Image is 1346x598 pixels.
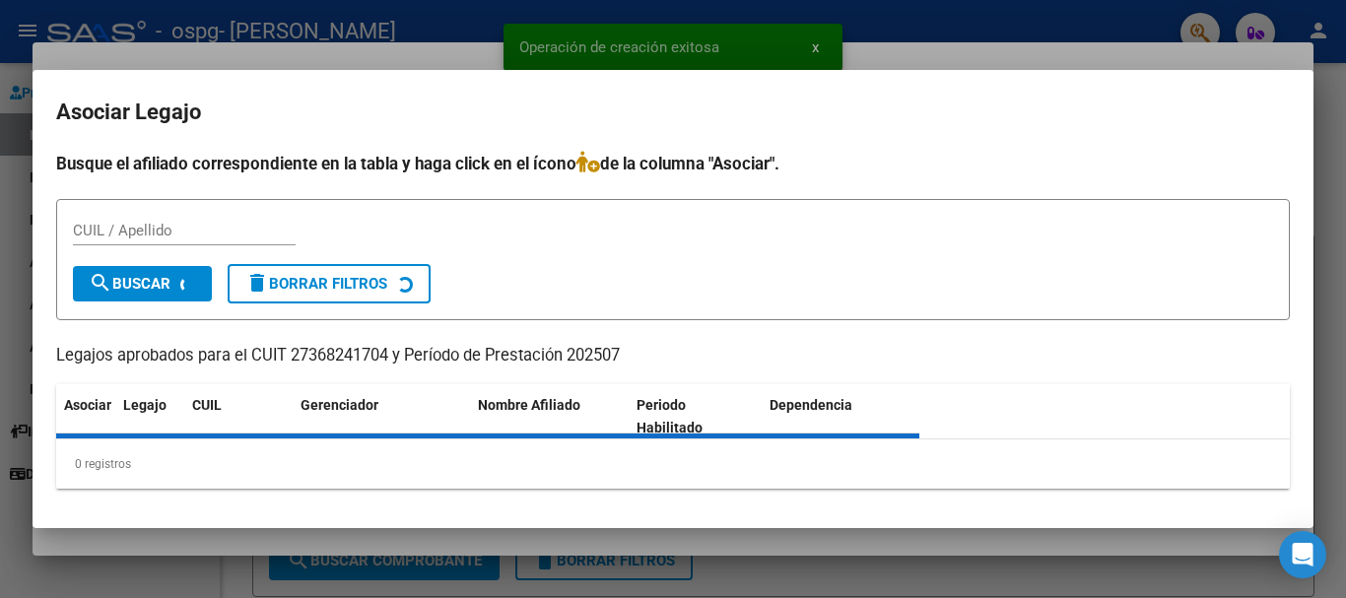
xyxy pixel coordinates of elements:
span: Legajo [123,397,167,413]
h4: Busque el afiliado correspondiente en la tabla y haga click en el ícono de la columna "Asociar". [56,151,1290,176]
button: Buscar [73,266,212,301]
span: Dependencia [770,397,852,413]
span: Periodo Habilitado [637,397,703,435]
span: Buscar [89,275,170,293]
mat-icon: search [89,271,112,295]
span: CUIL [192,397,222,413]
div: 0 registros [56,439,1290,489]
datatable-header-cell: Dependencia [762,384,920,449]
datatable-header-cell: Asociar [56,384,115,449]
span: Gerenciador [301,397,378,413]
datatable-header-cell: Nombre Afiliado [470,384,629,449]
datatable-header-cell: CUIL [184,384,293,449]
datatable-header-cell: Periodo Habilitado [629,384,762,449]
mat-icon: delete [245,271,269,295]
button: Borrar Filtros [228,264,431,303]
datatable-header-cell: Legajo [115,384,184,449]
div: Open Intercom Messenger [1279,531,1326,578]
span: Asociar [64,397,111,413]
span: Nombre Afiliado [478,397,580,413]
h2: Asociar Legajo [56,94,1290,131]
span: Borrar Filtros [245,275,387,293]
p: Legajos aprobados para el CUIT 27368241704 y Período de Prestación 202507 [56,344,1290,368]
datatable-header-cell: Gerenciador [293,384,470,449]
